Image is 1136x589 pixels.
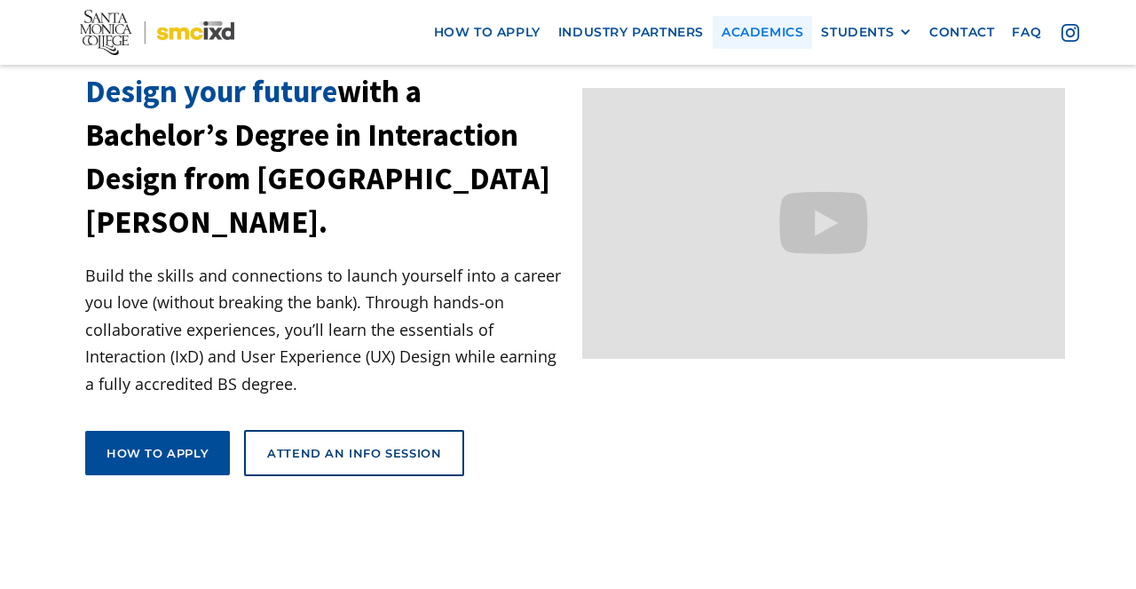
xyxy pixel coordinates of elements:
[1061,24,1079,42] img: icon - instagram
[267,445,441,461] div: Attend an Info Session
[85,262,568,398] p: Build the skills and connections to launch yourself into a career you love (without breaking the ...
[713,16,812,49] a: Academics
[821,25,894,40] div: STUDENTS
[582,88,1065,360] iframe: Design your future with a Bachelor's Degree in Interaction Design from Santa Monica College
[80,10,235,55] img: Santa Monica College - SMC IxD logo
[106,445,209,461] div: How to apply
[425,16,549,49] a: how to apply
[549,16,713,49] a: industry partners
[920,16,1003,49] a: contact
[821,25,911,40] div: STUDENTS
[1003,16,1050,49] a: faq
[85,70,568,244] h1: with a Bachelor’s Degree in Interaction Design from [GEOGRAPHIC_DATA][PERSON_NAME].
[85,72,337,111] span: Design your future
[244,430,464,476] a: Attend an Info Session
[85,431,230,475] a: How to apply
